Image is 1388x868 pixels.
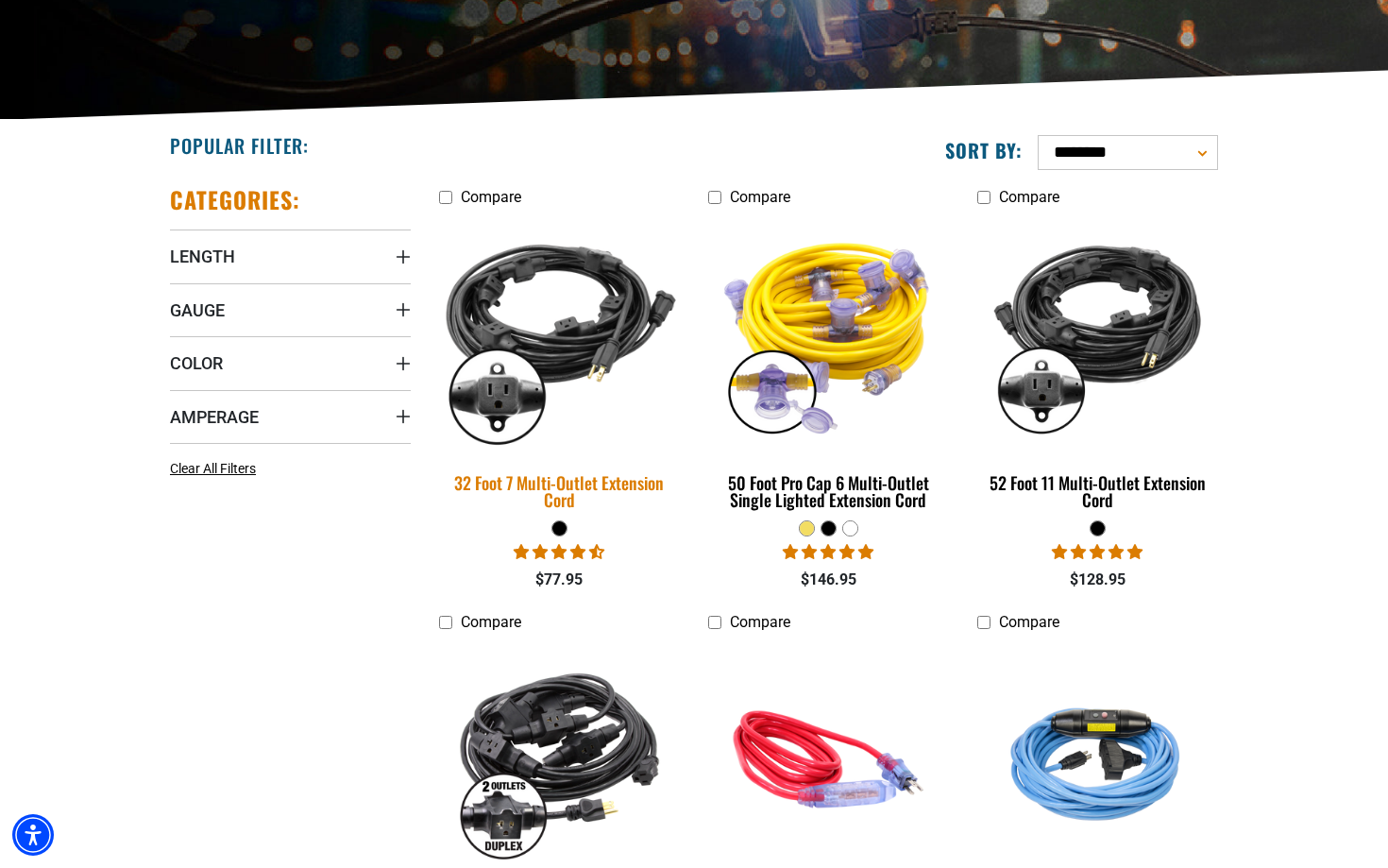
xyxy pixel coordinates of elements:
[977,215,1218,519] a: black 52 Foot 11 Multi-Outlet Extension Cord
[12,814,54,856] div: Accessibility Menu
[170,230,411,282] summary: Length
[170,406,259,428] span: Amperage
[170,133,309,158] h2: Popular Filter:
[709,650,947,867] img: red
[730,188,790,206] span: Compare
[978,225,1216,442] img: black
[977,569,1218,591] div: $128.95
[709,225,947,442] img: yellow
[439,215,680,519] a: black 32 Foot 7 Multi-Outlet Extension Cord
[170,246,235,267] span: Length
[1052,543,1143,561] span: 4.95 stars
[170,352,223,374] span: Color
[999,613,1059,631] span: Compare
[708,474,949,508] div: 50 Foot Pro Cap 6 Multi-Outlet Single Lighted Extension Cord
[708,569,949,591] div: $146.95
[439,569,680,591] div: $77.95
[439,474,680,508] div: 32 Foot 7 Multi-Outlet Extension Cord
[783,543,873,561] span: 4.80 stars
[441,650,679,867] img: black
[730,613,790,631] span: Compare
[170,390,411,443] summary: Amperage
[978,650,1216,867] img: Light Blue
[170,336,411,389] summary: Color
[945,138,1023,162] label: Sort by:
[170,185,300,214] h2: Categories:
[708,215,949,519] a: yellow 50 Foot Pro Cap 6 Multi-Outlet Single Lighted Extension Cord
[170,459,263,479] a: Clear All Filters
[170,299,225,321] span: Gauge
[461,188,521,206] span: Compare
[428,213,692,454] img: black
[170,461,256,476] span: Clear All Filters
[977,474,1218,508] div: 52 Foot 11 Multi-Outlet Extension Cord
[514,543,604,561] span: 4.67 stars
[461,613,521,631] span: Compare
[999,188,1059,206] span: Compare
[170,283,411,336] summary: Gauge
